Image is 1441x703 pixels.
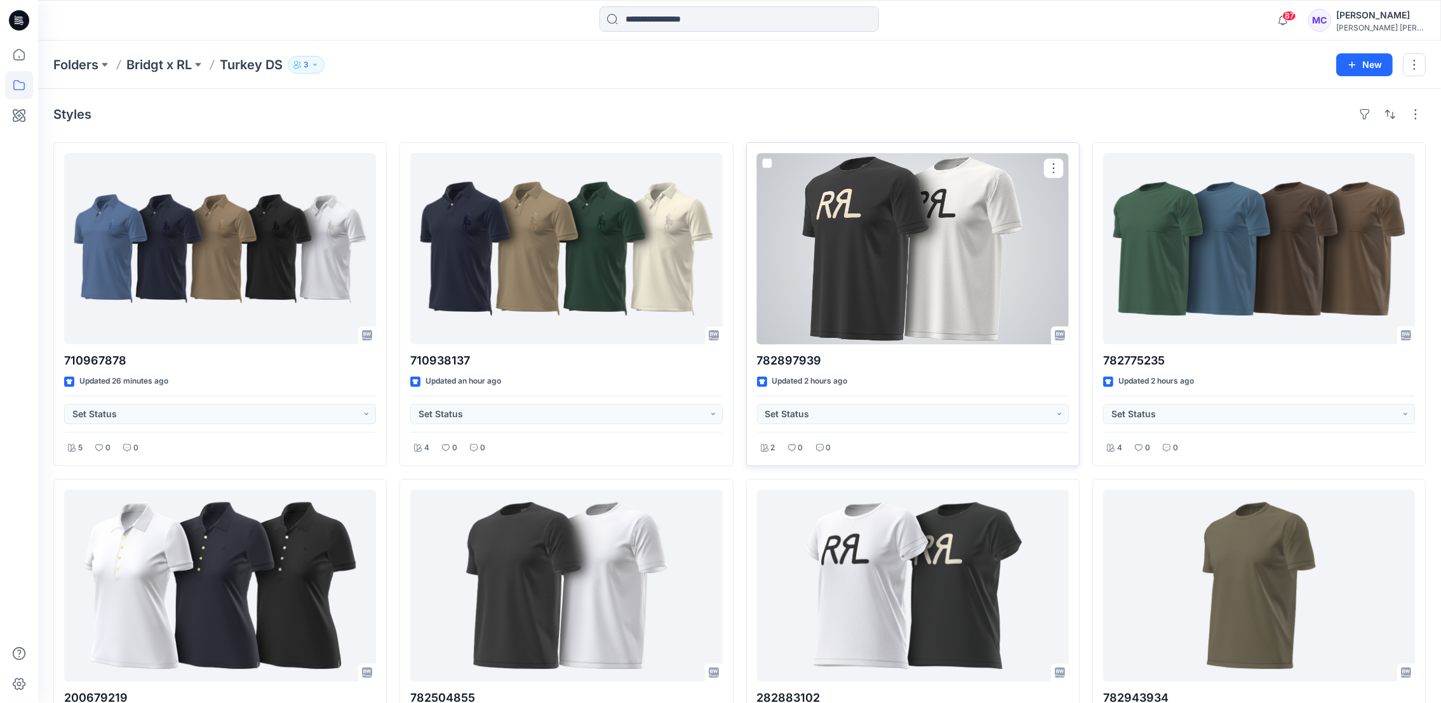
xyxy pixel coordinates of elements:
[426,375,501,388] p: Updated an hour ago
[64,490,376,681] a: 200679219
[410,352,722,370] p: 710938137
[53,107,91,122] h4: Styles
[452,441,457,455] p: 0
[133,441,138,455] p: 0
[1308,9,1331,32] div: MC
[1145,441,1150,455] p: 0
[1103,352,1415,370] p: 782775235
[826,441,831,455] p: 0
[1173,441,1178,455] p: 0
[64,352,376,370] p: 710967878
[79,375,168,388] p: Updated 26 minutes ago
[757,153,1069,344] a: 782897939
[1118,375,1194,388] p: Updated 2 hours ago
[53,56,98,74] a: Folders
[1103,153,1415,344] a: 782775235
[220,56,283,74] p: Turkey DS
[772,375,848,388] p: Updated 2 hours ago
[798,441,803,455] p: 0
[1336,23,1425,32] div: [PERSON_NAME] [PERSON_NAME]
[304,58,309,72] p: 3
[105,441,111,455] p: 0
[1336,8,1425,23] div: [PERSON_NAME]
[64,153,376,344] a: 710967878
[126,56,192,74] a: Bridgt x RL
[288,56,325,74] button: 3
[757,352,1069,370] p: 782897939
[424,441,429,455] p: 4
[1336,53,1393,76] button: New
[410,153,722,344] a: 710938137
[1103,490,1415,681] a: 782943934
[410,490,722,681] a: 782504855
[1117,441,1122,455] p: 4
[78,441,83,455] p: 5
[480,441,485,455] p: 0
[771,441,775,455] p: 2
[757,490,1069,681] a: 282883102
[1282,11,1296,21] span: 87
